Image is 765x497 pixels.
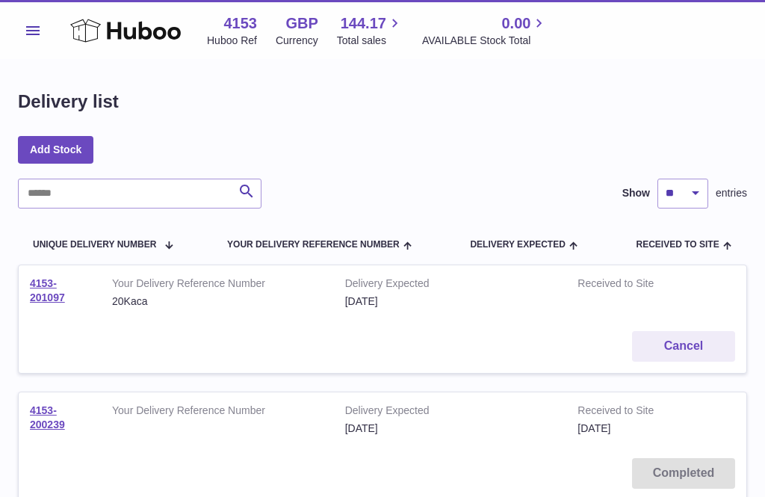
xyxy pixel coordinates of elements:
a: 0.00 AVAILABLE Stock Total [422,13,548,48]
span: Your Delivery Reference Number [227,240,400,250]
a: 4153-200239 [30,404,65,430]
label: Show [622,186,650,200]
span: [DATE] [577,422,610,434]
strong: Received to Site [577,277,686,294]
button: Cancel [632,331,735,362]
span: entries [716,186,747,200]
span: Unique Delivery Number [33,240,156,250]
span: 0.00 [501,13,530,34]
h1: Delivery list [18,90,119,114]
strong: Your Delivery Reference Number [112,404,323,422]
span: AVAILABLE Stock Total [422,34,548,48]
span: Delivery Expected [470,240,565,250]
span: Received to Site [637,240,719,250]
strong: Delivery Expected [345,277,556,294]
div: Huboo Ref [207,34,257,48]
strong: Your Delivery Reference Number [112,277,323,294]
a: 4153-201097 [30,277,65,303]
div: 20Kaca [112,294,323,309]
span: Total sales [337,34,403,48]
strong: GBP [285,13,318,34]
strong: 4153 [223,13,257,34]
div: Currency [276,34,318,48]
span: 144.17 [341,13,386,34]
strong: Received to Site [577,404,686,422]
div: [DATE] [345,422,556,436]
strong: Delivery Expected [345,404,556,422]
div: [DATE] [345,294,556,309]
a: Add Stock [18,136,93,163]
a: 144.17 Total sales [337,13,403,48]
